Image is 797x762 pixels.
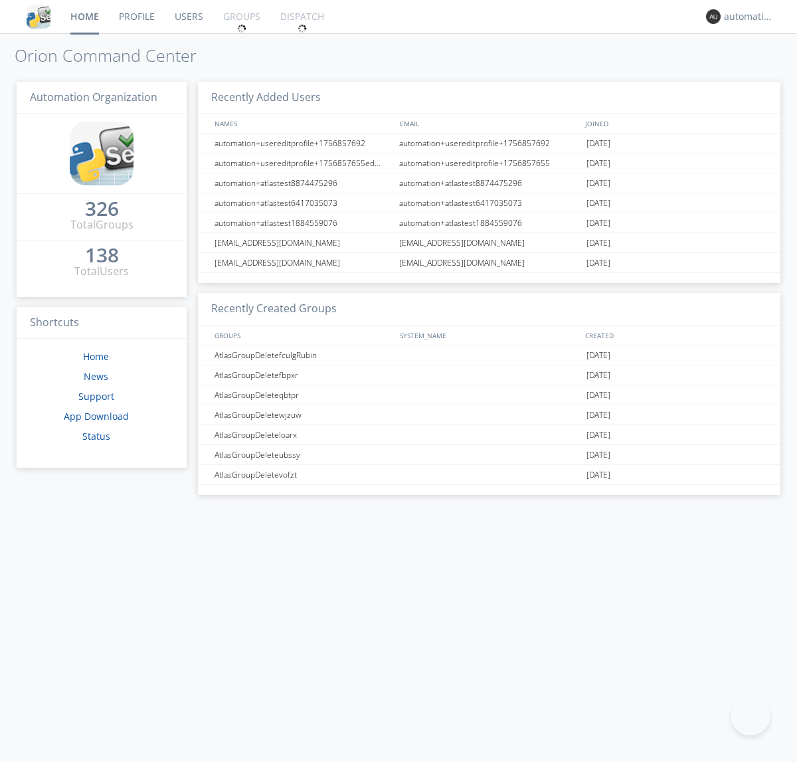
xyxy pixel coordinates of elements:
span: [DATE] [586,153,610,173]
h3: Recently Created Groups [198,293,780,326]
h3: Shortcuts [17,307,187,339]
img: cddb5a64eb264b2086981ab96f4c1ba7 [70,122,133,185]
a: 326 [85,202,119,217]
span: [DATE] [586,365,610,385]
a: AtlasGroupDeletefculgRubin[DATE] [198,345,780,365]
a: [EMAIL_ADDRESS][DOMAIN_NAME][EMAIL_ADDRESS][DOMAIN_NAME][DATE] [198,253,780,273]
div: automation+usereditprofile+1756857692 [396,134,583,153]
span: [DATE] [586,345,610,365]
a: Support [78,390,114,403]
div: automation+atlastest1884559076 [211,213,395,233]
div: automation+atlas0004 [724,10,774,23]
a: AtlasGroupDeleteloarx[DATE] [198,425,780,445]
span: [DATE] [586,385,610,405]
div: [EMAIL_ADDRESS][DOMAIN_NAME] [211,233,395,252]
div: GROUPS [211,326,393,345]
div: automation+atlastest6417035073 [396,193,583,213]
a: 138 [85,248,119,264]
img: spin.svg [237,24,246,33]
span: [DATE] [586,405,610,425]
div: Total Users [74,264,129,279]
span: [DATE] [586,213,610,233]
div: [EMAIL_ADDRESS][DOMAIN_NAME] [211,253,395,272]
div: SYSTEM_NAME [397,326,582,345]
a: AtlasGroupDeletefbpxr[DATE] [198,365,780,385]
div: CREATED [582,326,768,345]
img: 373638.png [706,9,721,24]
div: NAMES [211,114,393,133]
div: 138 [85,248,119,262]
div: automation+usereditprofile+1756857655 [396,153,583,173]
div: 326 [85,202,119,215]
a: automation+usereditprofile+1756857692automation+usereditprofile+1756857692[DATE] [198,134,780,153]
div: Total Groups [70,217,133,233]
div: EMAIL [397,114,582,133]
div: automation+atlastest1884559076 [396,213,583,233]
div: AtlasGroupDeletefbpxr [211,365,395,385]
div: JOINED [582,114,768,133]
a: automation+atlastest8874475296automation+atlastest8874475296[DATE] [198,173,780,193]
a: AtlasGroupDeletevofzt[DATE] [198,465,780,485]
div: AtlasGroupDeletefculgRubin [211,345,395,365]
a: App Download [64,410,129,423]
div: automation+atlastest8874475296 [211,173,395,193]
div: automation+usereditprofile+1756857692 [211,134,395,153]
a: automation+atlastest1884559076automation+atlastest1884559076[DATE] [198,213,780,233]
a: automation+atlastest6417035073automation+atlastest6417035073[DATE] [198,193,780,213]
img: cddb5a64eb264b2086981ab96f4c1ba7 [27,5,50,29]
div: AtlasGroupDeletewjzuw [211,405,395,425]
div: AtlasGroupDeleteloarx [211,425,395,444]
span: [DATE] [586,253,610,273]
span: [DATE] [586,425,610,445]
div: [EMAIL_ADDRESS][DOMAIN_NAME] [396,233,583,252]
span: [DATE] [586,465,610,485]
div: automation+atlastest8874475296 [396,173,583,193]
iframe: Toggle Customer Support [731,696,770,735]
div: automation+atlastest6417035073 [211,193,395,213]
a: Home [83,350,109,363]
div: AtlasGroupDeleteqbtpr [211,385,395,405]
div: AtlasGroupDeletevofzt [211,465,395,484]
span: [DATE] [586,233,610,253]
span: [DATE] [586,193,610,213]
a: AtlasGroupDeletewjzuw[DATE] [198,405,780,425]
span: Automation Organization [30,90,157,104]
a: Status [82,430,110,442]
span: [DATE] [586,134,610,153]
a: automation+usereditprofile+1756857655editedautomation+usereditprofile+1756857655automation+usered... [198,153,780,173]
a: [EMAIL_ADDRESS][DOMAIN_NAME][EMAIL_ADDRESS][DOMAIN_NAME][DATE] [198,233,780,253]
a: AtlasGroupDeleteubssy[DATE] [198,445,780,465]
div: [EMAIL_ADDRESS][DOMAIN_NAME] [396,253,583,272]
h3: Recently Added Users [198,82,780,114]
span: [DATE] [586,173,610,193]
span: [DATE] [586,445,610,465]
div: automation+usereditprofile+1756857655editedautomation+usereditprofile+1756857655 [211,153,395,173]
a: AtlasGroupDeleteqbtpr[DATE] [198,385,780,405]
div: AtlasGroupDeleteubssy [211,445,395,464]
img: spin.svg [298,24,307,33]
a: News [84,370,108,383]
